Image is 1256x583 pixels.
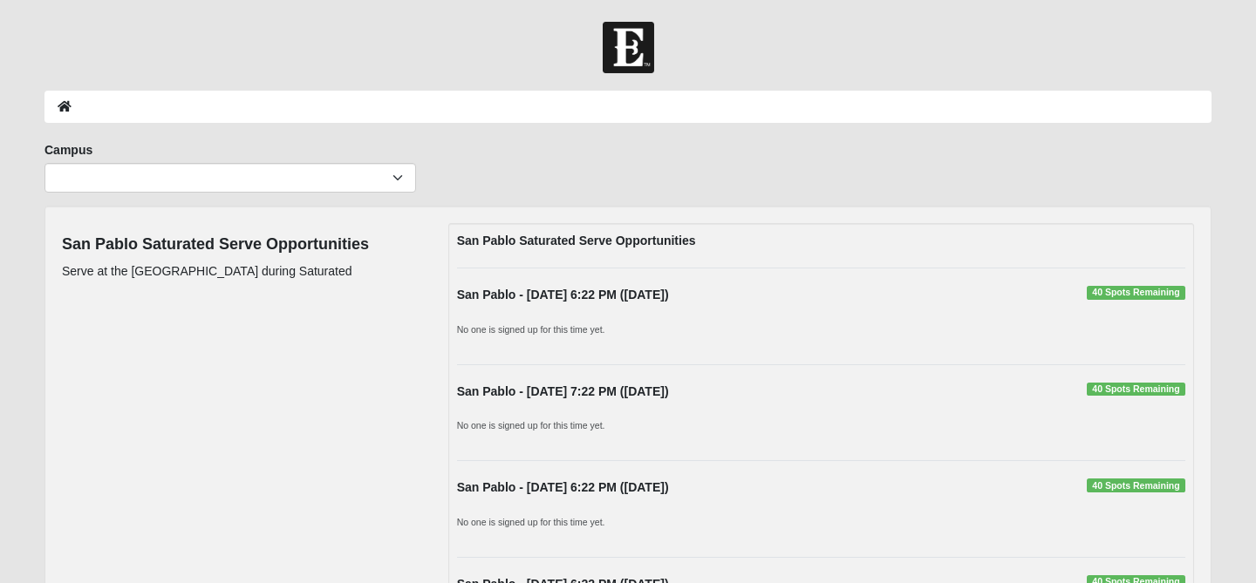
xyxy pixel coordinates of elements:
[457,384,669,398] strong: San Pablo - [DATE] 7:22 PM ([DATE])
[62,235,369,254] h4: San Pablo Saturated Serve Opportunities
[457,420,605,430] small: No one is signed up for this time yet.
[457,234,696,247] strong: San Pablo Saturated Serve Opportunities
[1087,478,1185,492] span: 40 Spots Remaining
[1087,286,1185,300] span: 40 Spots Remaining
[62,262,369,281] p: Serve at the [GEOGRAPHIC_DATA] during Saturated
[457,517,605,527] small: No one is signed up for this time yet.
[457,480,669,494] strong: San Pablo - [DATE] 6:22 PM ([DATE])
[1087,383,1185,397] span: 40 Spots Remaining
[457,288,669,302] strong: San Pablo - [DATE] 6:22 PM ([DATE])
[44,141,92,159] label: Campus
[603,22,654,73] img: Church of Eleven22 Logo
[457,324,605,335] small: No one is signed up for this time yet.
